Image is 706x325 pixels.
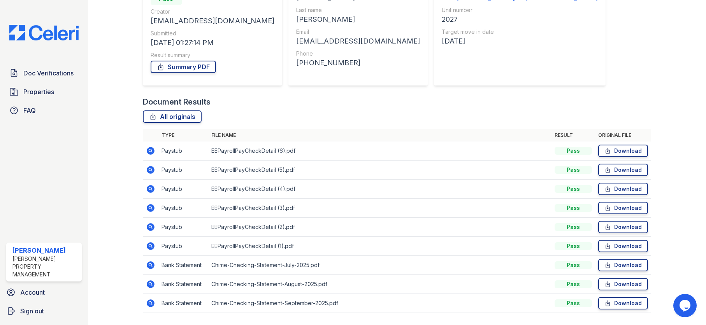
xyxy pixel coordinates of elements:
span: Sign out [20,306,44,316]
a: Properties [6,84,82,100]
div: Pass [555,147,592,155]
div: Pass [555,280,592,288]
th: Result [551,129,595,142]
td: Paystub [158,218,208,237]
div: [DATE] 01:27:14 PM [151,37,274,48]
td: EEPayrollPayCheckDetail (3).pdf [208,199,551,218]
div: Pass [555,223,592,231]
a: Download [598,221,648,233]
div: [PERSON_NAME] [296,14,420,25]
div: Creator [151,8,274,16]
td: Bank Statement [158,256,208,275]
td: EEPayrollPayCheckDetail (5).pdf [208,161,551,180]
div: [PERSON_NAME] [12,246,79,255]
a: Download [598,278,648,290]
td: Bank Statement [158,275,208,294]
td: Paystub [158,199,208,218]
td: EEPayrollPayCheckDetail (2).pdf [208,218,551,237]
a: All originals [143,110,202,123]
td: Paystub [158,180,208,199]
div: Submitted [151,30,274,37]
span: FAQ [23,106,36,115]
a: Download [598,202,648,214]
th: Type [158,129,208,142]
td: Bank Statement [158,294,208,313]
div: Phone [296,50,420,58]
div: Target move in date [442,28,598,36]
td: Paystub [158,142,208,161]
a: Doc Verifications [6,65,82,81]
iframe: chat widget [673,294,698,317]
div: Email [296,28,420,36]
td: Chime-Checking-Statement-July-2025.pdf [208,256,551,275]
td: Chime-Checking-Statement-September-2025.pdf [208,294,551,313]
th: Original file [595,129,651,142]
td: EEPayrollPayCheckDetail (1).pdf [208,237,551,256]
div: Pass [555,185,592,193]
div: Document Results [143,96,211,107]
a: Account [3,285,85,300]
a: FAQ [6,103,82,118]
div: [EMAIL_ADDRESS][DOMAIN_NAME] [296,36,420,47]
span: Doc Verifications [23,68,74,78]
div: Pass [555,261,592,269]
div: [PHONE_NUMBER] [296,58,420,68]
div: [EMAIL_ADDRESS][DOMAIN_NAME] [151,16,274,26]
a: Download [598,164,648,176]
div: Result summary [151,51,274,59]
span: Properties [23,87,54,96]
th: File name [208,129,551,142]
a: Download [598,259,648,271]
a: Summary PDF [151,61,216,73]
div: [PERSON_NAME] Property Management [12,255,79,278]
a: Download [598,145,648,157]
td: Paystub [158,237,208,256]
div: 2027 [442,14,598,25]
div: Last name [296,6,420,14]
a: Download [598,183,648,195]
div: Unit number [442,6,598,14]
div: [DATE] [442,36,598,47]
td: Paystub [158,161,208,180]
a: Download [598,240,648,252]
a: Download [598,297,648,309]
td: EEPayrollPayCheckDetail (4).pdf [208,180,551,199]
div: Pass [555,242,592,250]
div: Pass [555,204,592,212]
td: Chime-Checking-Statement-August-2025.pdf [208,275,551,294]
span: Account [20,288,45,297]
td: EEPayrollPayCheckDetail (6).pdf [208,142,551,161]
div: Pass [555,299,592,307]
div: Pass [555,166,592,174]
img: CE_Logo_Blue-a8612792a0a2168367f1c8372b55b34899dd931a85d93a1a3d3e32e68fde9ad4.png [3,25,85,40]
a: Sign out [3,303,85,319]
